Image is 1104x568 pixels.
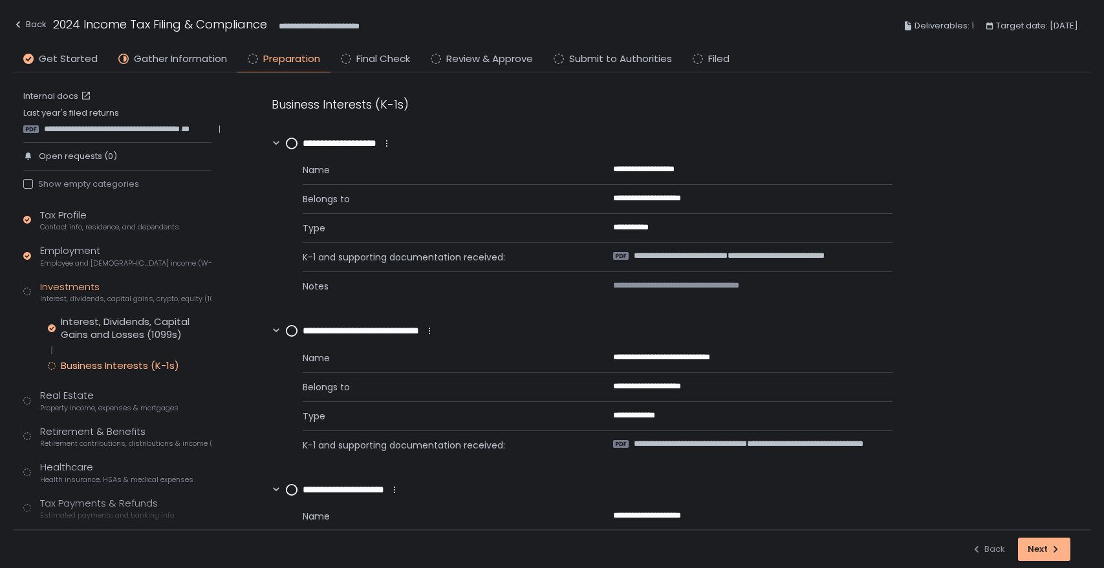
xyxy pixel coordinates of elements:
span: Name [303,510,582,523]
div: Retirement & Benefits [40,425,211,449]
div: Tax Profile [40,208,179,233]
span: Retirement contributions, distributions & income (1099-R, 5498) [40,439,211,448]
div: Last year's filed returns [23,107,211,134]
span: Property income, expenses & mortgages [40,403,179,413]
span: Estimated payments and banking info [40,510,174,520]
span: Name [303,352,582,364]
div: Business Interests (K-1s) [61,359,179,372]
span: Employee and [DEMOGRAPHIC_DATA] income (W-2s) [40,258,211,268]
div: Back [971,543,1005,555]
button: Back [971,538,1005,561]
span: Get Started [39,52,98,67]
span: Open requests (0) [39,151,117,162]
button: Back [13,16,47,37]
div: Real Estate [40,388,179,413]
div: Healthcare [40,460,193,485]
a: Internal docs [23,90,94,102]
span: Review & Approve [446,52,533,67]
span: Preparation [263,52,320,67]
span: K-1 and supporting documentation received: [303,439,582,452]
span: Gather Information [134,52,227,67]
span: Type [303,410,582,423]
div: Tax Payments & Refunds [40,496,174,521]
span: Submit to Authorities [569,52,672,67]
span: Belongs to [303,381,582,394]
span: Belongs to [303,193,582,205]
span: Notes [303,280,582,293]
button: Next [1018,538,1070,561]
span: K-1 and supporting documentation received: [303,251,582,264]
div: Next [1028,543,1061,555]
span: Filed [708,52,730,67]
span: Deliverables: 1 [915,18,974,34]
span: Health insurance, HSAs & medical expenses [40,475,193,485]
div: Back [13,17,47,32]
div: Interest, Dividends, Capital Gains and Losses (1099s) [61,315,211,341]
span: Type [303,222,582,235]
h1: 2024 Income Tax Filing & Compliance [53,16,267,33]
div: Investments [40,280,211,304]
span: Target date: [DATE] [996,18,1078,34]
span: Interest, dividends, capital gains, crypto, equity (1099s, K-1s) [40,294,211,304]
span: Contact info, residence, and dependents [40,222,179,232]
span: Name [303,163,582,176]
span: Final Check [356,52,410,67]
div: Business Interests (K-1s) [272,96,893,113]
div: Employment [40,244,211,268]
